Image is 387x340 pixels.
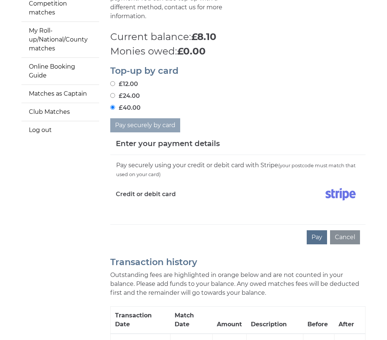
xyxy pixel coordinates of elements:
input: £24.00 [110,93,115,98]
input: £12.00 [110,82,115,86]
th: Transaction Date [111,307,171,334]
small: (your postcode must match that used on your card) [116,163,356,178]
th: After [334,307,365,334]
iframe: Secure card payment input frame [116,207,360,213]
th: Before [303,307,334,334]
h2: Transaction history [110,258,366,267]
label: £24.00 [110,92,140,101]
p: Monies owed: [110,44,366,59]
a: My Roll-up/National/County matches [21,22,99,58]
div: Pay securely using your credit or debit card with Stripe [116,161,360,179]
button: Pay securely by card [110,119,180,133]
p: Outstanding fees are highlighted in orange below and are not counted in your balance. Please add ... [110,271,366,298]
h5: Enter your payment details [116,138,220,149]
input: £40.00 [110,105,115,110]
p: Current balance: [110,30,366,44]
label: £12.00 [110,80,138,89]
a: Online Booking Guide [21,58,99,85]
th: Match Date [170,307,212,334]
button: Cancel [330,231,360,245]
label: Credit or debit card [116,185,176,204]
strong: £8.10 [191,31,216,43]
label: £40.00 [110,104,141,113]
th: Description [246,307,303,334]
a: Log out [21,122,99,139]
strong: £0.00 [177,46,206,57]
h2: Top-up by card [110,66,366,76]
button: Pay [307,231,327,245]
a: Matches as Captain [21,85,99,103]
th: Amount [212,307,246,334]
a: Club Matches [21,103,99,121]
